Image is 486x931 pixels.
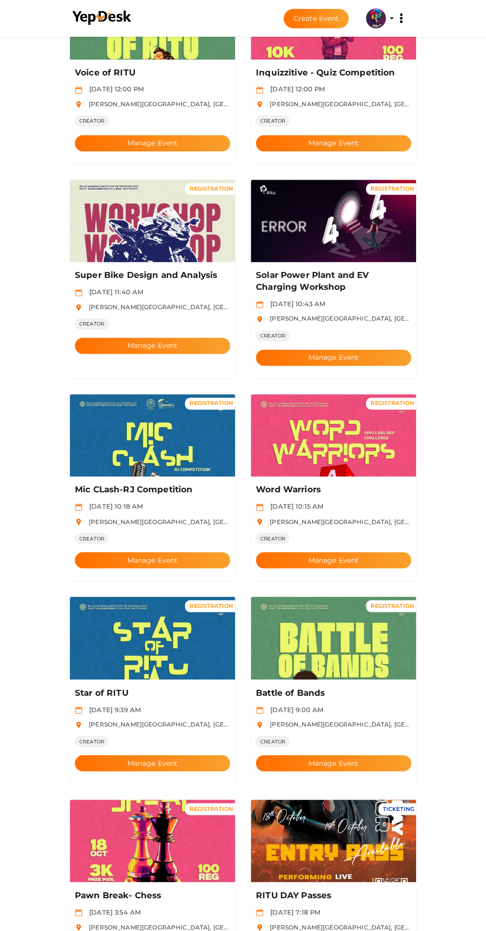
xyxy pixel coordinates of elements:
span: CREATOR [256,735,290,747]
span: REGISTRATION [189,185,233,192]
img: calendar.svg [75,86,82,94]
span: [DATE] 7:18 PM [265,908,320,916]
img: FPUYNMN7_normal.png [251,180,416,263]
img: calendar.svg [256,86,263,94]
span: [DATE] 12:00 PM [265,85,325,93]
img: AFLJFK65_normal.jpeg [251,597,416,679]
span: CREATOR [75,115,109,127]
img: calendar.svg [256,301,263,308]
button: Create Event [284,9,349,28]
img: location.svg [256,924,263,931]
span: REGISTRATION [370,185,414,192]
img: location.svg [75,924,82,931]
span: [DATE] 10:43 AM [265,300,325,308]
p: Pawn Break- Chess [75,889,227,901]
p: Super Bike Design and Analysis [75,269,227,281]
img: XR0V3SZ7_normal.jpeg [70,597,235,679]
img: calendar.svg [256,503,263,511]
span: CREATOR [75,318,109,330]
img: VJDE0LPT_normal.jpeg [251,799,416,882]
p: Inquizzitive - Quiz Competition [256,67,408,79]
img: HSUVCBIO_normal.png [251,394,416,477]
img: calendar.svg [256,706,263,714]
button: Manage Event [256,135,411,151]
img: UVVL7W9X_normal.png [70,799,235,882]
span: [DATE] 10:18 AM [84,502,143,510]
img: location.svg [75,304,82,311]
img: calendar.svg [75,503,82,511]
img: calendar.svg [75,289,82,296]
button: Manage Event [256,349,411,366]
span: [DATE] 10:15 AM [265,502,323,510]
span: REGISTRATION [370,399,414,406]
img: calendar.svg [75,909,82,916]
button: Manage Event [75,755,230,771]
p: Voice of RITU [75,67,227,79]
span: CREATOR [256,330,290,341]
img: calendar.svg [75,706,82,714]
span: TICKETING [383,805,414,812]
span: CREATOR [75,735,109,747]
span: REGISTRATION [370,602,414,609]
span: REGISTRATION [189,399,233,406]
button: Manage Event [256,552,411,568]
p: Solar Power Plant and EV Charging Workshop [256,269,408,293]
button: Manage Event [75,552,230,568]
p: Battle of Bands [256,687,408,699]
img: BCWRPF0X_normal.jpeg [70,180,235,263]
img: location.svg [256,721,263,729]
img: location.svg [256,101,263,108]
p: RITU DAY Passes [256,889,408,901]
span: [DATE] 9:00 AM [265,705,323,713]
button: Manage Event [75,135,230,151]
p: Mic CLash-RJ Competition [75,484,227,496]
img: location.svg [75,518,82,526]
img: location.svg [75,721,82,729]
span: REGISTRATION [189,805,233,812]
span: REGISTRATION [189,602,233,609]
span: CREATOR [256,532,290,544]
span: [DATE] 3:54 AM [84,908,141,916]
span: [DATE] 9:39 AM [84,705,141,713]
p: Star of RITU [75,687,227,699]
img: location.svg [256,316,263,323]
span: CREATOR [256,115,290,127]
img: location.svg [75,101,82,108]
img: calendar.svg [256,909,263,916]
span: [DATE] 12:00 PM [84,85,144,93]
p: Word Warriors [256,484,408,496]
button: Manage Event [75,337,230,354]
span: CREATOR [75,532,109,544]
img: location.svg [256,518,263,526]
img: L5C9OVJB_normal.jpeg [70,394,235,477]
img: 5BK8ZL5P_small.png [366,8,386,28]
span: [DATE] 11:40 AM [84,288,143,296]
button: Manage Event [256,755,411,771]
